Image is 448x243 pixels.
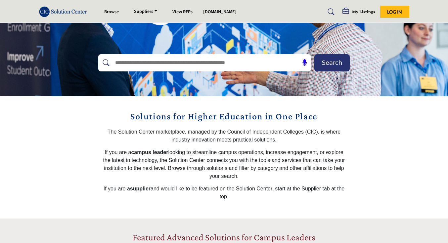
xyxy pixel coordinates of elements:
span: If you are a and would like to be featured on the Solution Center, start at the Supplier tab at t... [104,186,344,199]
strong: campus leader [131,149,168,155]
h5: My Listings [352,9,375,15]
img: Site Logo [39,6,91,17]
a: Search [321,7,339,17]
button: Search [314,54,350,71]
a: Suppliers [129,7,162,17]
a: View RFPs [172,9,193,15]
h2: Featured Advanced Solutions for Campus Leaders [133,232,315,243]
span: The Solution Center marketplace, managed by the Council of Independent Colleges (CIC), is where i... [108,129,340,142]
a: [DOMAIN_NAME] [203,9,237,15]
span: Log In [387,9,402,15]
span: If you are a looking to streamline campus operations, increase engagement, or explore the latest ... [103,149,345,179]
button: Log In [380,6,409,18]
span: Search [322,58,342,67]
h2: Solutions for Higher Education in One Place [102,109,346,123]
a: Browse [104,9,119,15]
strong: supplier [130,186,151,191]
div: My Listings [342,8,375,16]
